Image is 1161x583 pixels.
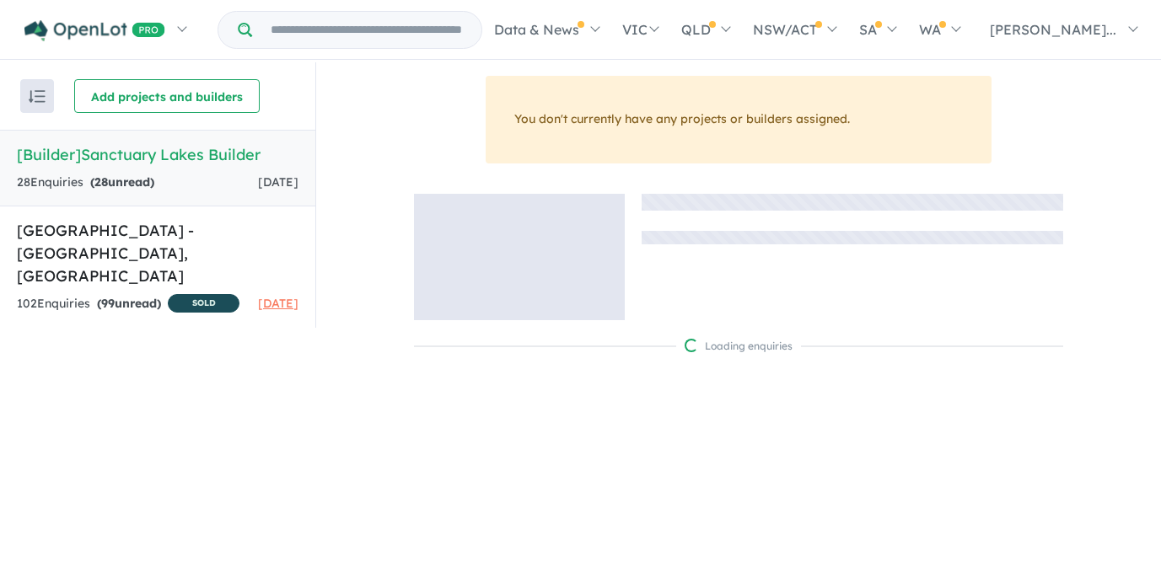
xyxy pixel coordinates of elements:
span: 99 [101,296,115,311]
img: Openlot PRO Logo White [24,20,165,41]
div: Loading enquiries [685,338,793,355]
h5: [Builder] Sanctuary Lakes Builder [17,143,298,166]
div: You don't currently have any projects or builders assigned. [486,76,992,163]
span: [DATE] [258,296,298,311]
div: 102 Enquir ies [17,294,239,315]
span: [PERSON_NAME]... [990,21,1116,38]
h5: [GEOGRAPHIC_DATA] - [GEOGRAPHIC_DATA] , [GEOGRAPHIC_DATA] [17,219,298,287]
input: Try estate name, suburb, builder or developer [255,12,478,48]
span: SOLD [168,294,239,313]
span: 28 [94,174,108,190]
div: 28 Enquir ies [17,173,154,193]
strong: ( unread) [90,174,154,190]
img: sort.svg [29,90,46,103]
span: [DATE] [258,174,298,190]
button: Add projects and builders [74,79,260,113]
strong: ( unread) [97,296,161,311]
